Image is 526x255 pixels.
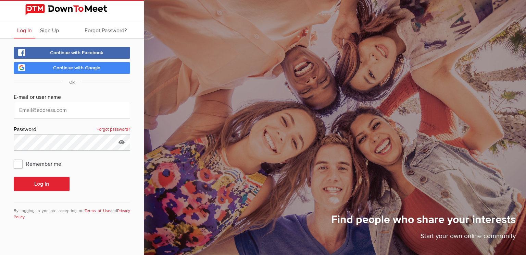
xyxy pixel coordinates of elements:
a: Continue with Facebook [14,47,130,59]
img: DownToMeet [25,4,118,15]
span: Forgot Password? [85,27,127,34]
a: Terms of Use [85,208,111,213]
a: Forgot password? [97,125,130,134]
div: E-mail or user name [14,93,130,102]
button: Log In [14,177,70,191]
span: OR [62,80,82,85]
div: By logging in you are accepting our and [14,202,130,220]
a: Sign Up [37,21,62,38]
span: Sign Up [40,27,59,34]
a: Continue with Google [14,62,130,74]
div: Password [14,125,130,134]
p: Start your own online community [331,231,516,245]
a: Forgot Password? [81,21,130,38]
span: Continue with Facebook [50,50,103,56]
a: Log In [14,21,35,38]
span: Continue with Google [53,65,100,71]
span: Log In [17,27,32,34]
span: Remember me [14,158,68,170]
input: Email@address.com [14,102,130,118]
h1: Find people who share your interests [331,213,516,231]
